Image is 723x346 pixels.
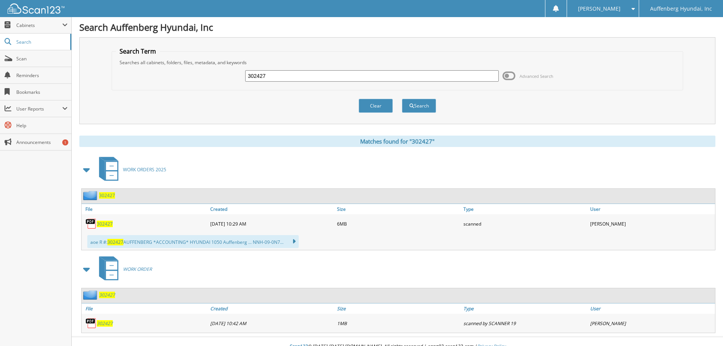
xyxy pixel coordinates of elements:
span: 302427 [107,239,123,245]
div: scanned [462,216,588,231]
legend: Search Term [116,47,160,55]
button: Clear [359,99,393,113]
img: folder2.png [83,290,99,300]
a: File [82,204,208,214]
span: Help [16,122,68,129]
div: [PERSON_NAME] [588,216,715,231]
a: 302427 [97,221,113,227]
a: Size [335,303,462,314]
a: Created [208,303,335,314]
a: File [82,303,208,314]
span: Announcements [16,139,68,145]
a: WORK ORDER [95,254,152,284]
div: 1 [62,139,68,145]
div: Matches found for "302427" [79,136,715,147]
img: folder2.png [83,191,99,200]
div: Searches all cabinets, folders, files, metadata, and keywords [116,59,679,66]
div: 1MB [335,316,462,331]
div: aoe R #: AUFFENBERG *ACCOUNTING* HYUNDAI 1050 Auffenberg ... NNH-09-0N7... [87,235,299,248]
span: WORK ORDERS 2025 [123,166,166,173]
img: PDF.png [85,218,97,229]
span: Scan [16,55,68,62]
span: Bookmarks [16,89,68,95]
a: WORK ORDERS 2025 [95,155,166,185]
div: [DATE] 10:42 AM [208,316,335,331]
a: User [588,204,715,214]
img: scan123-logo-white.svg [8,3,65,14]
span: Advanced Search [520,73,553,79]
a: Size [335,204,462,214]
a: Type [462,204,588,214]
div: scanned by SCANNER 19 [462,316,588,331]
a: Created [208,204,335,214]
h1: Search Auffenberg Hyundai, Inc [79,21,715,33]
a: 302427 [97,320,113,327]
img: PDF.png [85,318,97,329]
span: Auffenberg Hyundai, Inc [650,6,712,11]
a: User [588,303,715,314]
span: WORK ORDER [123,266,152,272]
a: 302427 [99,292,115,298]
span: User Reports [16,106,62,112]
a: Type [462,303,588,314]
span: [PERSON_NAME] [578,6,621,11]
span: Reminders [16,72,68,79]
span: Search [16,39,66,45]
button: Search [402,99,436,113]
div: [PERSON_NAME] [588,316,715,331]
div: [DATE] 10:29 AM [208,216,335,231]
div: 6MB [335,216,462,231]
a: 302427 [99,192,115,199]
span: Cabinets [16,22,62,28]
